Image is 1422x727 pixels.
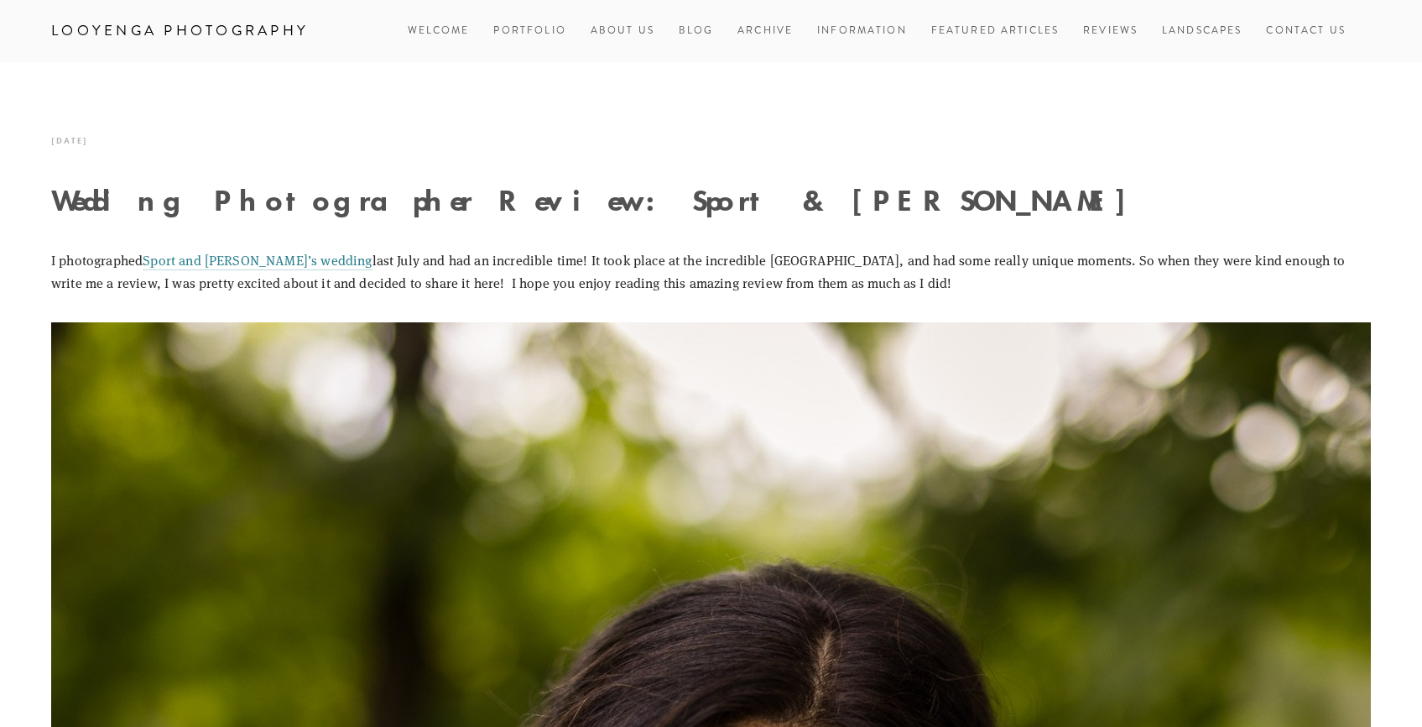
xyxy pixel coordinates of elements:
[51,186,1371,215] h1: Wedding Photographer Review: Sport & [PERSON_NAME]
[143,251,372,270] a: Sport and [PERSON_NAME]’s wedding
[1083,19,1138,42] a: Reviews
[679,19,714,42] a: Blog
[493,24,565,38] a: Portfolio
[51,248,1371,294] p: I photographed last July and had an incredible time! It took place at the incredible [GEOGRAPHIC_...
[51,129,88,152] time: [DATE]
[817,24,907,38] a: Information
[39,17,321,45] a: Looyenga Photography
[408,19,470,42] a: Welcome
[931,19,1060,42] a: Featured Articles
[591,19,654,42] a: About Us
[737,19,793,42] a: Archive
[1266,19,1346,42] a: Contact Us
[1162,19,1242,42] a: Landscapes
